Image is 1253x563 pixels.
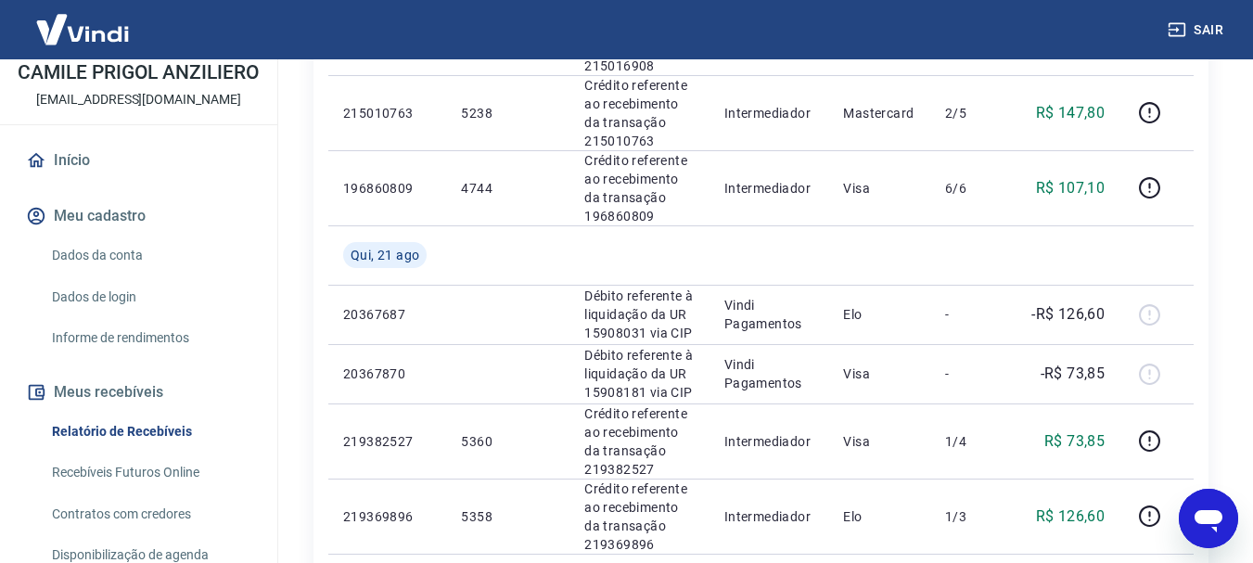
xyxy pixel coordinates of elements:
button: Sair [1164,13,1231,47]
p: -R$ 126,60 [1031,303,1105,326]
p: 2/5 [945,104,1000,122]
p: 5358 [461,507,555,526]
p: Vindi Pagamentos [724,355,814,392]
p: Intermediador [724,104,814,122]
p: Visa [843,179,915,198]
p: 219369896 [343,507,431,526]
a: Início [22,140,255,181]
a: Informe de rendimentos [45,319,255,357]
a: Relatório de Recebíveis [45,413,255,451]
button: Meus recebíveis [22,372,255,413]
p: 6/6 [945,179,1000,198]
p: Crédito referente ao recebimento da transação 219369896 [584,480,695,554]
p: 5360 [461,432,555,451]
p: - [945,305,1000,324]
p: Intermediador [724,179,814,198]
p: 1/4 [945,432,1000,451]
a: Dados da conta [45,237,255,275]
p: Visa [843,432,915,451]
p: 20367687 [343,305,431,324]
a: Dados de login [45,278,255,316]
a: Recebíveis Futuros Online [45,454,255,492]
p: Mastercard [843,104,915,122]
p: Elo [843,507,915,526]
p: 215010763 [343,104,431,122]
p: R$ 147,80 [1036,102,1106,124]
p: Débito referente à liquidação da UR 15908031 via CIP [584,287,695,342]
p: Visa [843,365,915,383]
p: 1/3 [945,507,1000,526]
p: R$ 107,10 [1036,177,1106,199]
img: Vindi [22,1,143,58]
p: Intermediador [724,432,814,451]
p: 4744 [461,179,555,198]
p: Crédito referente ao recebimento da transação 196860809 [584,151,695,225]
button: Meu cadastro [22,196,255,237]
p: 219382527 [343,432,431,451]
p: R$ 73,85 [1044,430,1105,453]
p: Crédito referente ao recebimento da transação 219382527 [584,404,695,479]
p: Elo [843,305,915,324]
p: Intermediador [724,507,814,526]
p: 196860809 [343,179,431,198]
p: Débito referente à liquidação da UR 15908181 via CIP [584,346,695,402]
p: - [945,365,1000,383]
p: -R$ 73,85 [1041,363,1106,385]
p: R$ 126,60 [1036,505,1106,528]
p: 20367870 [343,365,431,383]
p: CAMILE PRIGOL ANZILIERO [18,63,260,83]
p: 5238 [461,104,555,122]
iframe: Botão para abrir a janela de mensagens [1179,489,1238,548]
span: Qui, 21 ago [351,246,419,264]
p: Vindi Pagamentos [724,296,814,333]
a: Contratos com credores [45,495,255,533]
p: [EMAIL_ADDRESS][DOMAIN_NAME] [36,90,241,109]
p: Crédito referente ao recebimento da transação 215010763 [584,76,695,150]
